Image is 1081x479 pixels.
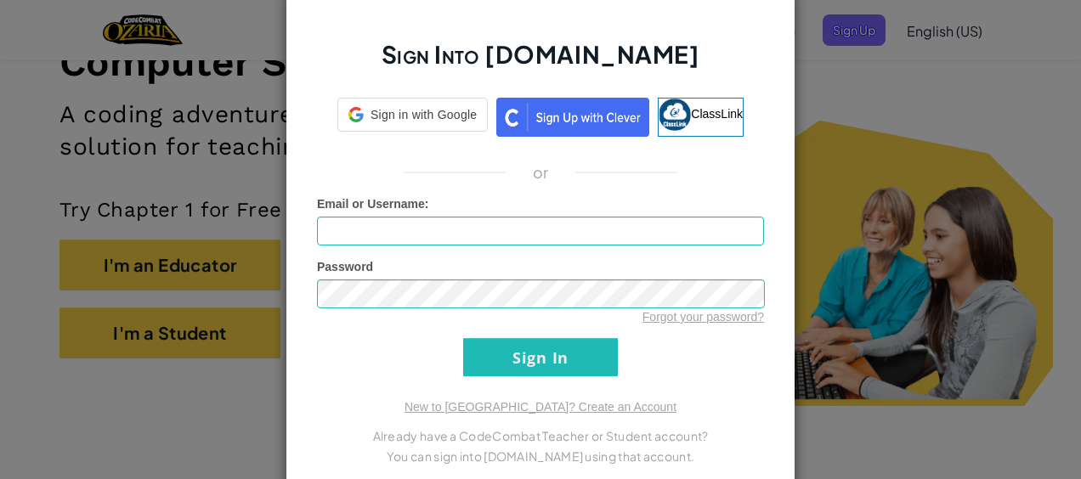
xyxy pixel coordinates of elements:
a: Forgot your password? [642,310,764,324]
h2: Sign Into [DOMAIN_NAME] [317,38,764,87]
img: clever_sso_button@2x.png [496,98,649,137]
div: Sign in with Google [337,98,488,132]
p: You can sign into [DOMAIN_NAME] using that account. [317,446,764,466]
span: ClassLink [691,107,743,121]
span: Email or Username [317,197,425,211]
input: Sign In [463,338,618,376]
a: New to [GEOGRAPHIC_DATA]? Create an Account [405,400,676,414]
label: : [317,195,429,212]
span: Sign in with Google [371,106,477,123]
img: classlink-logo-small.png [659,99,691,131]
p: Already have a CodeCombat Teacher or Student account? [317,425,764,446]
p: or [533,162,549,183]
span: Password [317,260,373,273]
a: Sign in with Google [337,98,488,137]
